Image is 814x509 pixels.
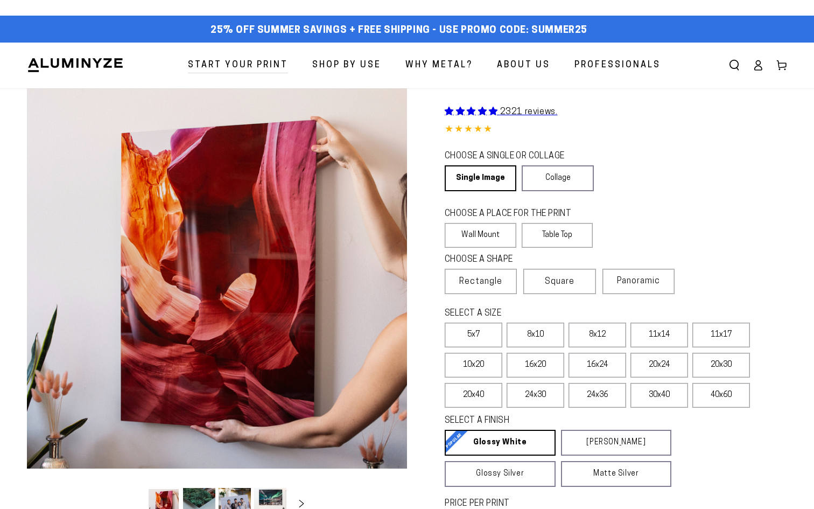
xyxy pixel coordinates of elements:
[188,58,288,73] span: Start Your Print
[489,51,558,80] a: About Us
[561,430,672,456] a: [PERSON_NAME]
[692,353,750,378] label: 20x30
[312,58,381,73] span: Shop By Use
[574,58,661,73] span: Professionals
[445,353,502,378] label: 10x20
[445,323,502,347] label: 5x7
[722,53,746,77] summary: Search our site
[405,58,473,73] span: Why Metal?
[507,353,564,378] label: 16x20
[180,51,296,80] a: Start Your Print
[445,208,583,220] legend: CHOOSE A PLACE FOR THE PRINT
[566,51,669,80] a: Professionals
[561,461,672,487] a: Matte Silver
[569,323,626,347] label: 8x12
[445,165,516,191] a: Single Image
[569,383,626,408] label: 24x36
[459,275,502,288] span: Rectangle
[630,323,688,347] label: 11x14
[545,275,574,288] span: Square
[692,383,750,408] label: 40x60
[27,57,124,73] img: Aluminyze
[497,58,550,73] span: About Us
[445,122,787,138] div: 4.85 out of 5.0 stars
[522,223,593,248] label: Table Top
[522,165,593,191] a: Collage
[507,323,564,347] label: 8x10
[445,461,556,487] a: Glossy Silver
[210,25,587,37] span: 25% off Summer Savings + Free Shipping - Use Promo Code: SUMMER25
[569,353,626,378] label: 16x24
[445,430,556,456] a: Glossy White
[397,51,481,80] a: Why Metal?
[445,415,646,427] legend: SELECT A FINISH
[445,223,516,248] label: Wall Mount
[507,383,564,408] label: 24x30
[445,383,502,408] label: 20x40
[500,108,558,116] span: 2321 reviews.
[630,383,688,408] label: 30x40
[445,254,585,266] legend: CHOOSE A SHAPE
[617,277,660,285] span: Panoramic
[304,51,389,80] a: Shop By Use
[445,108,557,116] a: 2321 reviews.
[630,353,688,378] label: 20x24
[445,150,584,163] legend: CHOOSE A SINGLE OR COLLAGE
[445,308,646,320] legend: SELECT A SIZE
[692,323,750,347] label: 11x17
